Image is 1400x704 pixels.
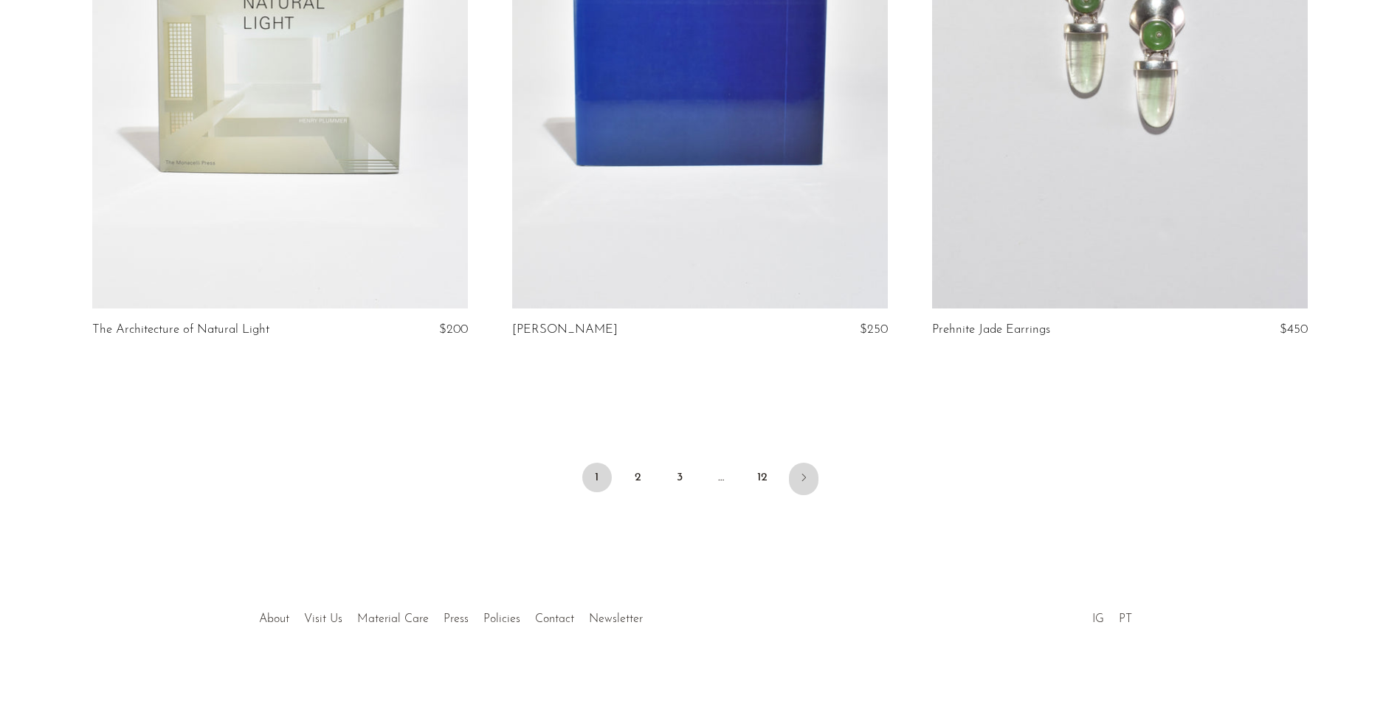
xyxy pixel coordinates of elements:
[439,323,468,336] span: $200
[582,463,612,492] span: 1
[860,323,888,336] span: $250
[665,463,694,492] a: 3
[748,463,777,492] a: 12
[252,601,650,629] ul: Quick links
[1085,601,1139,629] ul: Social Medias
[483,613,520,625] a: Policies
[1119,613,1132,625] a: PT
[706,463,736,492] span: …
[1280,323,1308,336] span: $450
[92,323,269,337] a: The Architecture of Natural Light
[444,613,469,625] a: Press
[624,463,653,492] a: 2
[932,323,1050,337] a: Prehnite Jade Earrings
[535,613,574,625] a: Contact
[357,613,429,625] a: Material Care
[512,323,618,337] a: [PERSON_NAME]
[259,613,289,625] a: About
[789,463,818,495] a: Next
[304,613,342,625] a: Visit Us
[1092,613,1104,625] a: IG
